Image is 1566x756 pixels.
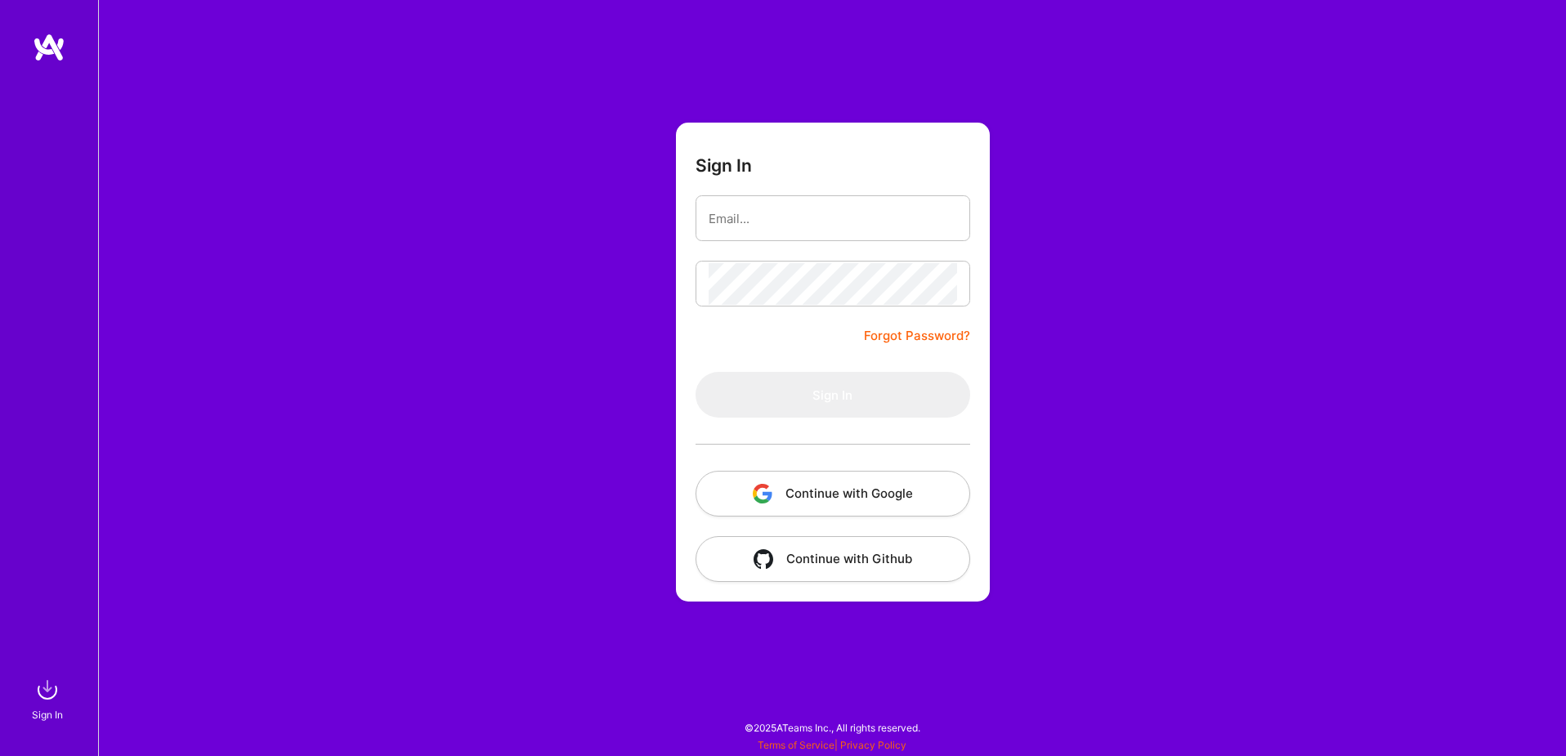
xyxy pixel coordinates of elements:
[98,707,1566,748] div: © 2025 ATeams Inc., All rights reserved.
[696,471,970,517] button: Continue with Google
[34,673,64,723] a: sign inSign In
[33,33,65,62] img: logo
[32,706,63,723] div: Sign In
[696,372,970,418] button: Sign In
[709,198,957,239] input: Email...
[864,326,970,346] a: Forgot Password?
[696,155,752,176] h3: Sign In
[696,536,970,582] button: Continue with Github
[758,739,906,751] span: |
[753,484,772,503] img: icon
[840,739,906,751] a: Privacy Policy
[758,739,834,751] a: Terms of Service
[754,549,773,569] img: icon
[31,673,64,706] img: sign in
